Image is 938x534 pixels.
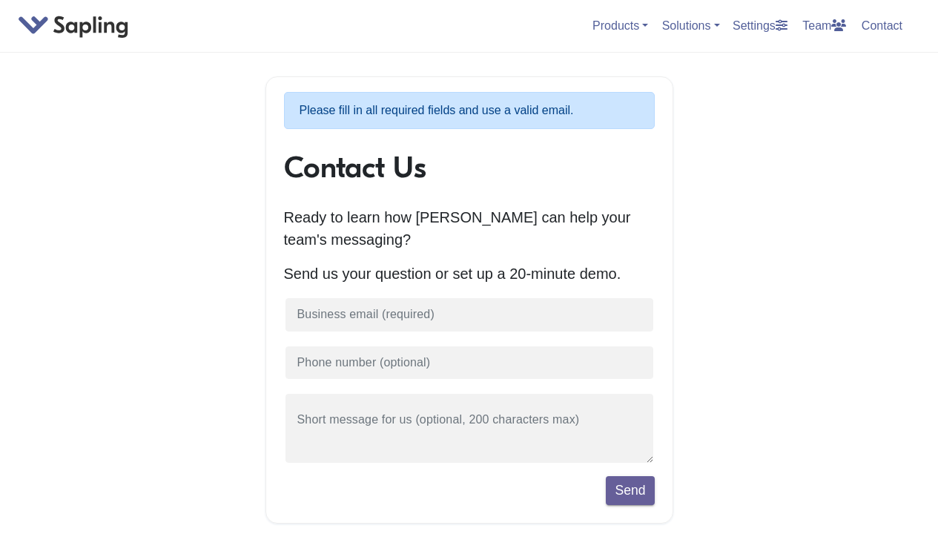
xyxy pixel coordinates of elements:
h1: Contact Us [284,150,655,185]
a: Products [592,19,648,32]
a: Team [796,13,852,38]
p: Please fill in all required fields and use a valid email. [284,92,655,129]
a: Contact [856,13,908,38]
input: Business email (required) [284,297,655,333]
a: Solutions [662,19,720,32]
p: Send us your question or set up a 20-minute demo. [284,263,655,285]
p: Ready to learn how [PERSON_NAME] can help your team's messaging? [284,206,655,251]
input: Phone number (optional) [284,345,655,381]
a: Settings [727,13,793,38]
button: Send [606,476,654,504]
